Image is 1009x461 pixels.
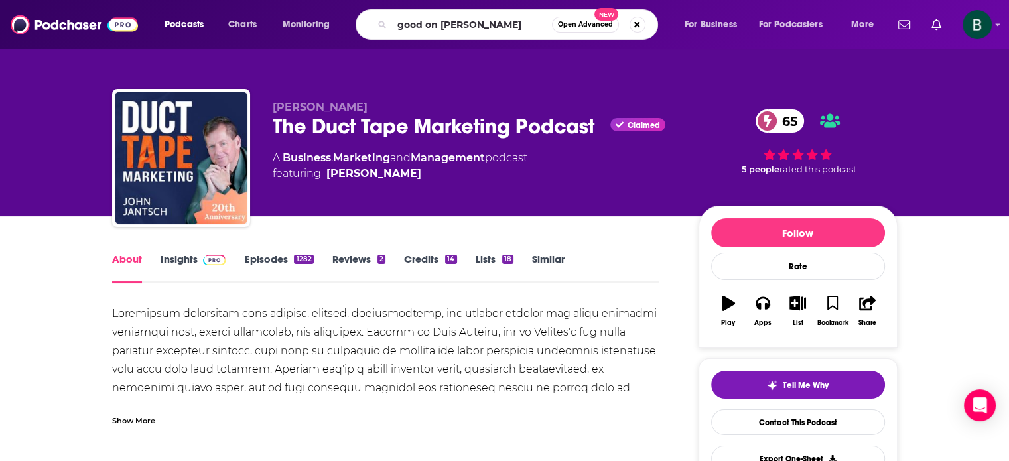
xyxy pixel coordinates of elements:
[404,253,456,283] a: Credits14
[476,253,513,283] a: Lists18
[756,109,804,133] a: 65
[11,12,138,37] img: Podchaser - Follow, Share and Rate Podcasts
[115,92,247,224] img: The Duct Tape Marketing Podcast
[273,166,527,182] span: featuring
[220,14,265,35] a: Charts
[963,10,992,39] span: Logged in as betsy46033
[283,15,330,34] span: Monitoring
[203,255,226,265] img: Podchaser Pro
[332,253,385,283] a: Reviews2
[326,166,421,182] a: John Jantsch
[390,151,411,164] span: and
[850,287,884,335] button: Share
[711,409,885,435] a: Contact This Podcast
[331,151,333,164] span: ,
[112,253,142,283] a: About
[721,319,735,327] div: Play
[750,14,842,35] button: open menu
[628,122,660,129] span: Claimed
[594,8,618,21] span: New
[161,253,226,283] a: InsightsPodchaser Pro
[392,14,552,35] input: Search podcasts, credits, & more...
[273,150,527,182] div: A podcast
[851,15,874,34] span: More
[780,287,815,335] button: List
[552,17,619,33] button: Open AdvancedNew
[155,14,221,35] button: open menu
[858,319,876,327] div: Share
[273,14,347,35] button: open menu
[294,255,313,264] div: 1282
[711,371,885,399] button: tell me why sparkleTell Me Why
[675,14,754,35] button: open menu
[769,109,804,133] span: 65
[742,165,779,174] span: 5 people
[815,287,850,335] button: Bookmark
[754,319,772,327] div: Apps
[793,319,803,327] div: List
[963,10,992,39] button: Show profile menu
[228,15,257,34] span: Charts
[502,255,513,264] div: 18
[964,389,996,421] div: Open Intercom Messenger
[746,287,780,335] button: Apps
[699,101,898,183] div: 65 5 peoplerated this podcast
[411,151,485,164] a: Management
[445,255,456,264] div: 14
[283,151,331,164] a: Business
[711,287,746,335] button: Play
[377,255,385,264] div: 2
[926,13,947,36] a: Show notifications dropdown
[532,253,565,283] a: Similar
[817,319,848,327] div: Bookmark
[759,15,823,34] span: For Podcasters
[685,15,737,34] span: For Business
[711,253,885,280] div: Rate
[558,21,613,28] span: Open Advanced
[165,15,204,34] span: Podcasts
[767,380,777,391] img: tell me why sparkle
[244,253,313,283] a: Episodes1282
[779,165,856,174] span: rated this podcast
[963,10,992,39] img: User Profile
[333,151,390,164] a: Marketing
[893,13,915,36] a: Show notifications dropdown
[368,9,671,40] div: Search podcasts, credits, & more...
[842,14,890,35] button: open menu
[783,380,829,391] span: Tell Me Why
[711,218,885,247] button: Follow
[273,101,368,113] span: [PERSON_NAME]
